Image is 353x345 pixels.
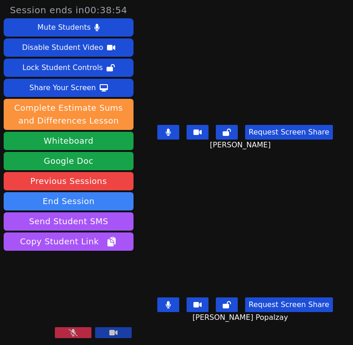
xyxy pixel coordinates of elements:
[4,99,134,130] button: Complete Estimate Sums and Differences Lesson
[4,232,134,251] button: Copy Student Link
[4,172,134,190] a: Previous Sessions
[22,40,103,55] div: Disable Student Video
[4,152,134,170] a: Google Doc
[37,20,91,35] div: Mute Students
[245,125,333,140] button: Request Screen Share
[20,235,117,248] span: Copy Student Link
[10,4,128,16] span: Session ends in
[22,60,103,75] div: Lock Student Controls
[4,38,134,57] button: Disable Student Video
[4,192,134,210] button: End Session
[193,312,290,323] span: [PERSON_NAME] Popalzay
[85,5,128,16] time: 00:38:54
[4,79,134,97] button: Share Your Screen
[4,59,134,77] button: Lock Student Controls
[4,18,134,37] button: Mute Students
[210,140,273,151] span: [PERSON_NAME]
[4,132,134,150] button: Whiteboard
[245,297,333,312] button: Request Screen Share
[29,81,96,95] div: Share Your Screen
[4,212,134,231] button: Send Student SMS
